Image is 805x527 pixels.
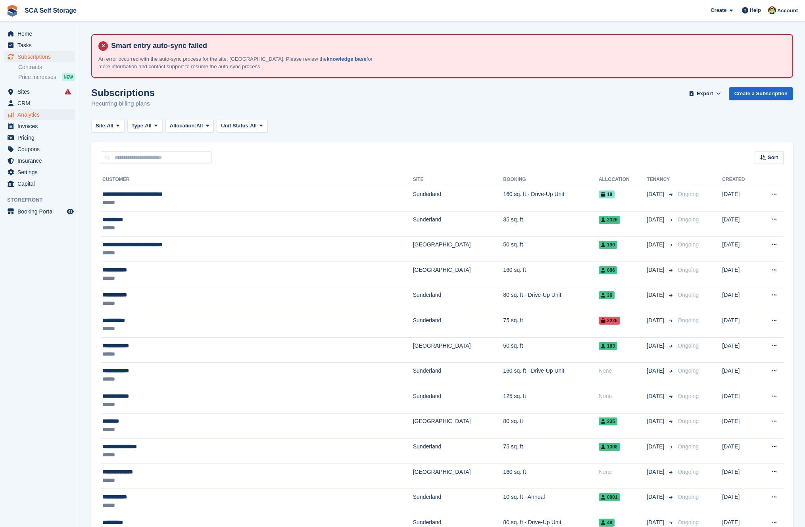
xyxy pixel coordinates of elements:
span: Capital [17,178,65,189]
td: [DATE] [722,312,757,338]
a: menu [4,155,75,166]
span: [DATE] [647,417,666,425]
span: Help [750,6,761,14]
td: [DATE] [722,237,757,262]
td: [DATE] [722,363,757,388]
span: Unit Status: [221,122,250,130]
span: Ongoing [678,418,699,424]
td: Sunderland [413,312,503,338]
a: Price increases NEW [18,73,75,81]
span: CRM [17,98,65,109]
span: Ongoing [678,367,699,374]
span: Coupons [17,144,65,155]
a: menu [4,167,75,178]
button: Unit Status: All [217,119,267,132]
td: [GEOGRAPHIC_DATA] [413,237,503,262]
td: [DATE] [722,413,757,439]
th: Created [722,173,757,186]
span: Ongoing [678,342,699,349]
span: Insurance [17,155,65,166]
span: [DATE] [647,291,666,299]
a: menu [4,206,75,217]
span: 235 [599,417,617,425]
img: stora-icon-8386f47178a22dfd0bd8f6a31ec36ba5ce8667c1dd55bd0f319d3a0aa187defe.svg [6,5,18,17]
span: Sort [768,154,778,162]
span: Settings [17,167,65,178]
span: [DATE] [647,493,666,501]
span: [DATE] [647,215,666,224]
span: [DATE] [647,392,666,400]
td: Sunderland [413,186,503,212]
span: [DATE] [647,518,666,527]
span: Price increases [18,73,56,81]
span: Ongoing [678,469,699,475]
span: 2226 [599,317,620,325]
span: 36 [599,291,615,299]
td: Sunderland [413,439,503,464]
span: Tasks [17,40,65,51]
th: Allocation [599,173,647,186]
a: menu [4,51,75,62]
th: Tenancy [647,173,674,186]
span: 190 [599,241,617,249]
th: Booking [503,173,599,186]
a: Preview store [65,207,75,216]
a: SCA Self Storage [21,4,80,17]
td: 75 sq. ft [503,439,599,464]
th: Customer [101,173,413,186]
span: Subscriptions [17,51,65,62]
td: [DATE] [722,186,757,212]
td: [DATE] [722,337,757,363]
span: Ongoing [678,191,699,197]
span: All [107,122,113,130]
td: Sunderland [413,211,503,237]
span: [DATE] [647,468,666,476]
a: knowledge base [327,56,366,62]
span: 0001 [599,493,620,501]
span: Ongoing [678,317,699,323]
span: [DATE] [647,240,666,249]
span: Ongoing [678,393,699,399]
span: Type: [132,122,145,130]
a: menu [4,86,75,97]
td: Sunderland [413,489,503,514]
a: menu [4,178,75,189]
span: 2326 [599,216,620,224]
p: Recurring billing plans [91,99,155,108]
span: Ongoing [678,216,699,223]
div: NEW [62,73,75,81]
td: Sunderland [413,363,503,388]
td: 50 sq. ft [503,337,599,363]
td: [DATE] [722,211,757,237]
td: 160 sq. ft - Drive-Up Unit [503,186,599,212]
a: Create a Subscription [729,87,793,100]
h4: Smart entry auto-sync failed [108,41,786,50]
span: Site: [96,122,107,130]
a: menu [4,98,75,109]
td: [DATE] [722,287,757,312]
td: 160 sq. ft - Drive-Up Unit [503,363,599,388]
img: Dale Chapman [768,6,776,14]
div: None [599,468,647,476]
td: [DATE] [722,464,757,489]
a: menu [4,109,75,120]
span: Ongoing [678,519,699,525]
a: menu [4,28,75,39]
span: [DATE] [647,266,666,274]
td: Sunderland [413,287,503,312]
span: Export [697,90,713,98]
span: Create [711,6,726,14]
td: [GEOGRAPHIC_DATA] [413,262,503,287]
a: menu [4,40,75,51]
span: [DATE] [647,442,666,451]
a: menu [4,121,75,132]
span: Ongoing [678,494,699,500]
td: 160 sq. ft [503,464,599,489]
div: None [599,367,647,375]
td: Sunderland [413,388,503,413]
td: [GEOGRAPHIC_DATA] [413,413,503,439]
span: Analytics [17,109,65,120]
span: All [196,122,203,130]
button: Allocation: All [165,119,214,132]
button: Type: All [127,119,162,132]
